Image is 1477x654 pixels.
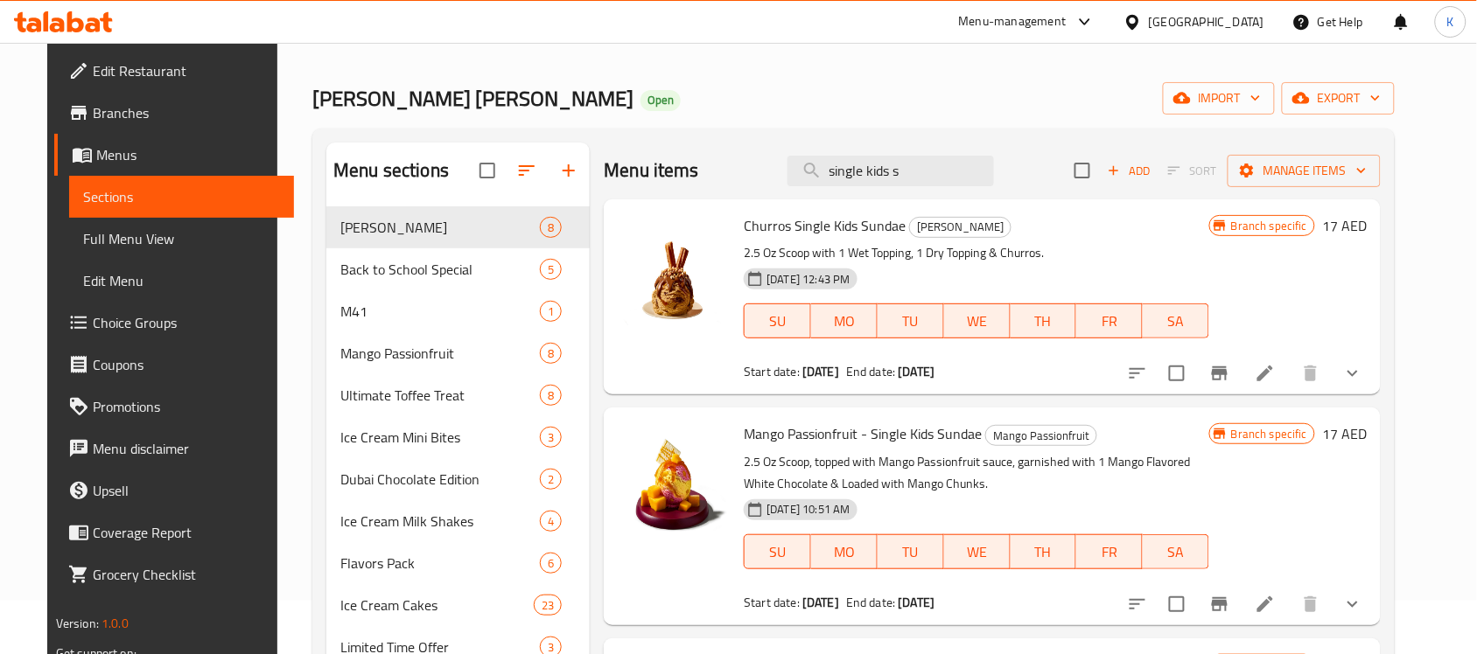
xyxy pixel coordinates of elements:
button: delete [1290,352,1332,394]
span: MO [818,539,871,565]
span: Edit Menu [83,270,280,291]
span: TU [885,539,937,565]
a: Menus [585,24,647,47]
button: TH [1011,534,1077,569]
div: Churros Sundae [340,217,540,238]
button: Branch-specific-item [1199,352,1241,394]
button: TH [1011,303,1077,338]
div: Flavors Pack [340,553,540,574]
button: sort-choices [1116,352,1158,394]
span: 6 [541,555,561,572]
button: WE [944,303,1011,338]
a: Grocery Checklist [54,553,294,595]
button: WE [944,534,1011,569]
div: Flavors Pack6 [326,542,590,584]
div: Dubai Chocolate Edition2 [326,458,590,500]
span: 1.0.0 [101,612,129,635]
span: Add item [1101,157,1157,184]
span: Sections [83,186,280,207]
span: Select section first [1157,157,1228,184]
span: Select all sections [469,152,506,189]
b: [DATE] [802,591,839,614]
div: items [540,385,562,406]
div: [GEOGRAPHIC_DATA] [1149,12,1264,31]
span: Promotions [93,396,280,417]
input: search [787,156,994,186]
button: Branch-specific-item [1199,583,1241,625]
button: SA [1143,303,1209,338]
span: FR [1083,309,1136,334]
span: WE [951,539,1004,565]
button: delete [1290,583,1332,625]
span: Sort sections [506,150,548,191]
button: FR [1076,534,1143,569]
span: Mango Passionfruit [340,343,540,364]
a: Upsell [54,470,294,511]
li: / [572,25,578,46]
span: Manage items [1242,160,1367,182]
div: items [540,511,562,532]
div: Menu-management [959,11,1067,32]
span: 4 [541,513,561,530]
a: Sections [69,176,294,218]
span: Churros Single Kids Sundae [744,212,906,239]
span: Version: [56,612,99,635]
a: Branches [54,92,294,134]
span: Branch specific [1224,426,1314,442]
span: SU [752,539,804,565]
button: SA [1143,534,1209,569]
a: Promotions [54,386,294,428]
li: / [375,25,381,46]
span: Ultimate Toffee Treat [340,385,540,406]
span: [DATE] 10:51 AM [759,501,857,518]
span: Coupons [93,354,280,375]
span: Coverage Report [93,522,280,543]
div: Ice Cream Cakes23 [326,584,590,626]
span: Ice Cream Mini Bites [340,427,540,448]
b: [DATE] [899,591,935,614]
span: Select section [1064,152,1101,189]
p: 2.5 Oz Scoop with 1 Wet Topping, 1 Dry Topping & Churros. [744,242,1209,264]
b: [DATE] [802,360,839,383]
span: [DATE] 12:43 PM [759,271,857,288]
span: [PERSON_NAME] [910,217,1011,237]
a: Home [312,25,368,46]
span: Add [1105,161,1152,181]
span: SU [752,309,804,334]
span: import [1177,87,1261,109]
img: Mango Passionfruit - Single Kids Sundae [618,421,730,533]
span: Full Menu View [83,228,280,249]
a: Edit menu item [1255,363,1276,384]
span: 8 [541,219,561,236]
span: Menu disclaimer [93,438,280,459]
button: FR [1076,303,1143,338]
button: MO [811,534,878,569]
span: Menus [606,25,647,46]
a: Menu disclaimer [54,428,294,470]
div: items [540,553,562,574]
div: Open [640,90,681,111]
span: Mango Passionfruit [986,426,1096,446]
span: Back to School Special [340,259,540,280]
span: TH [1018,539,1070,565]
h6: 17 AED [1322,213,1367,238]
a: Menus [54,134,294,176]
span: Ice Cream Cakes [340,595,534,616]
span: Select to update [1158,586,1195,623]
button: sort-choices [1116,583,1158,625]
span: 23 [535,597,561,614]
button: MO [811,303,878,338]
div: items [540,259,562,280]
span: WE [951,309,1004,334]
span: Upsell [93,480,280,501]
span: Branch specific [1224,218,1314,234]
span: Start date: [744,360,800,383]
span: Dubai Chocolate Edition [340,469,540,490]
div: items [540,469,562,490]
span: Start date: [744,591,800,614]
a: Coverage Report [54,511,294,553]
a: Edit Restaurant [54,50,294,92]
div: Mango Passionfruit [985,425,1097,446]
button: Manage items [1228,155,1381,187]
div: items [540,301,562,322]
